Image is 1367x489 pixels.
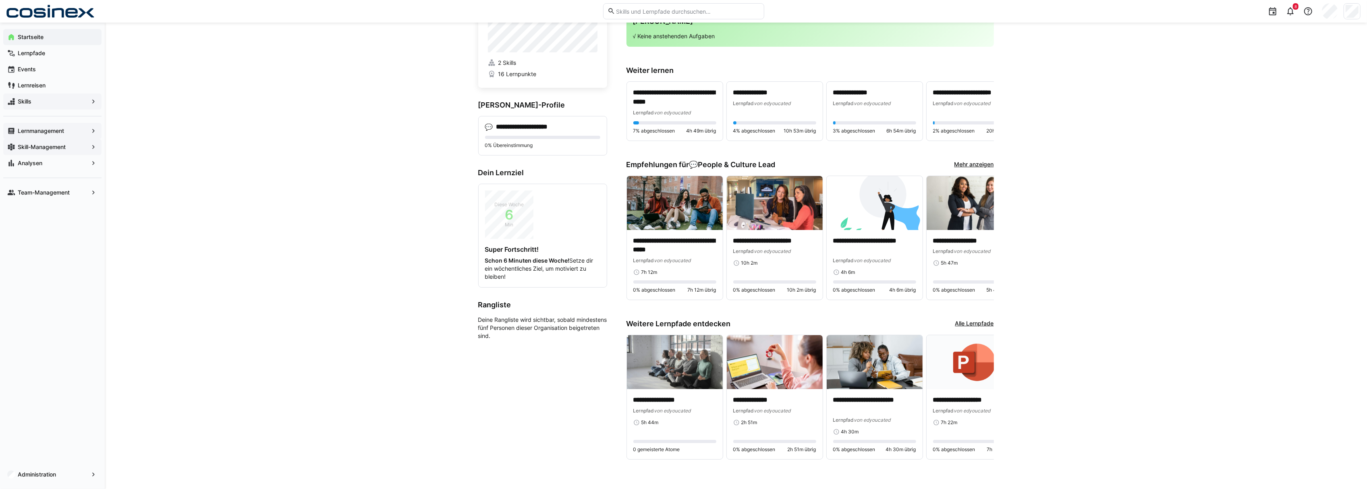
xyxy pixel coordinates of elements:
p: Deine Rangliste wird sichtbar, sobald mindestens fünf Personen dieser Organisation beigetreten sind. [478,316,607,340]
img: image [927,176,1023,230]
span: 0% abgeschlossen [633,287,676,293]
img: image [727,176,823,230]
span: Lernpfad [933,408,954,414]
span: 10h 53m übrig [784,128,816,134]
div: 💬 [689,160,776,169]
span: von edyoucated [854,257,891,263]
img: image [927,335,1023,389]
img: image [627,176,723,230]
span: von edyoucated [754,408,791,414]
span: Lernpfad [633,257,654,263]
span: 5h 47m [941,260,958,266]
span: 4h 49m übrig [687,128,716,134]
a: Alle Lernpfade [955,319,994,328]
div: 💬 [485,123,493,131]
span: 10h 2m [741,260,758,266]
span: Lernpfad [833,100,854,106]
img: image [827,335,923,389]
span: 3% abgeschlossen [833,128,875,134]
span: von edyoucated [654,110,691,116]
span: 20h 9m übrig [987,128,1016,134]
span: 16 Lernpunkte [498,70,536,78]
span: Lernpfad [733,408,754,414]
a: Mehr anzeigen [954,160,994,169]
img: image [627,335,723,389]
h3: [PERSON_NAME]-Profile [478,101,607,110]
span: 10h 2m übrig [787,287,816,293]
span: 7% abgeschlossen [633,128,675,134]
span: 0% abgeschlossen [733,287,776,293]
span: Lernpfad [733,248,754,254]
span: 7h 22m [941,419,958,426]
p: 0% Übereinstimmung [485,142,600,149]
span: 8 [1294,4,1297,9]
p: √ Keine anstehenden Aufgaben [633,32,987,40]
span: Lernpfad [633,408,654,414]
span: 7h 22m übrig [987,446,1016,453]
span: 0% abgeschlossen [933,287,975,293]
h3: Dein Lernziel [478,168,607,177]
span: von edyoucated [854,417,891,423]
span: von edyoucated [954,408,991,414]
h3: Empfehlungen für [626,160,776,169]
span: 4h 30m übrig [886,446,916,453]
span: 7h 12m übrig [688,287,716,293]
span: von edyoucated [954,100,991,106]
span: 4h 6m [841,269,855,276]
h3: Rangliste [478,300,607,309]
input: Skills und Lernpfade durchsuchen… [615,8,759,15]
span: 4h 30m [841,429,859,435]
span: 2h 51m [741,419,757,426]
span: 0% abgeschlossen [833,446,875,453]
img: image [827,176,923,230]
span: von edyoucated [954,248,991,254]
span: 7h 12m [641,269,658,276]
span: Lernpfad [633,110,654,116]
img: image [727,335,823,389]
span: 2 Skills [498,59,516,67]
span: Lernpfad [733,100,754,106]
span: 0% abgeschlossen [833,287,875,293]
span: 0% abgeschlossen [933,446,975,453]
span: Lernpfad [933,248,954,254]
p: Setze dir ein wöchentliches Ziel, um motiviert zu bleiben! [485,257,600,281]
span: von edyoucated [654,257,691,263]
span: Lernpfad [833,257,854,263]
span: 5h 44m [641,419,659,426]
h3: Weitere Lernpfade entdecken [626,319,731,328]
span: 2h 51m übrig [788,446,816,453]
span: von edyoucated [854,100,891,106]
h3: Weiter lernen [626,66,994,75]
span: Lernpfad [833,417,854,423]
span: von edyoucated [754,248,791,254]
a: 2 Skills [488,59,597,67]
strong: Schon 6 Minuten diese Woche! [485,257,570,264]
span: 4% abgeschlossen [733,128,776,134]
span: 5h 47m übrig [987,287,1016,293]
span: 0% abgeschlossen [733,446,776,453]
span: People & Culture Lead [698,160,776,169]
span: 4h 6m übrig [890,287,916,293]
span: von edyoucated [754,100,791,106]
span: Lernpfad [933,100,954,106]
span: 0 gemeisterte Atome [633,446,680,453]
span: 2% abgeschlossen [933,128,975,134]
span: 6h 54m übrig [887,128,916,134]
span: von edyoucated [654,408,691,414]
h4: Super Fortschritt! [485,245,600,253]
